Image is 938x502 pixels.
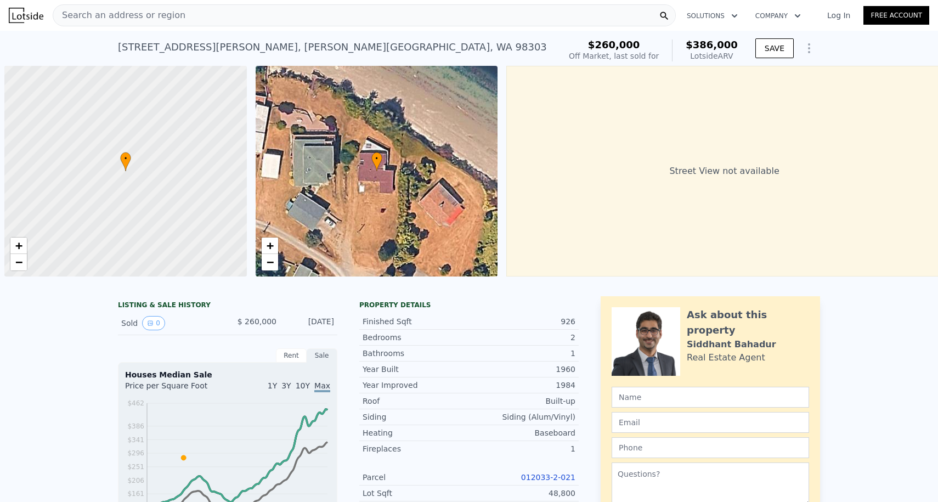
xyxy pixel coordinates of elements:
[127,463,144,471] tspan: $251
[266,239,273,252] span: +
[469,380,575,391] div: 1984
[296,381,310,390] span: 10Y
[127,477,144,484] tspan: $206
[863,6,929,25] a: Free Account
[371,154,382,163] span: •
[238,317,276,326] span: $ 260,000
[469,396,575,407] div: Built-up
[363,427,469,438] div: Heating
[469,443,575,454] div: 1
[127,436,144,444] tspan: $341
[363,472,469,483] div: Parcel
[314,381,330,392] span: Max
[687,351,765,364] div: Real Estate Agent
[359,301,579,309] div: Property details
[266,255,273,269] span: −
[755,38,794,58] button: SAVE
[262,238,278,254] a: Zoom in
[281,381,291,390] span: 3Y
[363,396,469,407] div: Roof
[15,239,22,252] span: +
[469,364,575,375] div: 1960
[521,473,575,482] a: 012033-2-021
[363,411,469,422] div: Siding
[686,39,738,50] span: $386,000
[125,369,330,380] div: Houses Median Sale
[363,488,469,499] div: Lot Sqft
[118,301,337,312] div: LISTING & SALE HISTORY
[687,307,809,338] div: Ask about this property
[363,364,469,375] div: Year Built
[262,254,278,270] a: Zoom out
[363,443,469,454] div: Fireplaces
[125,380,228,398] div: Price per Square Foot
[363,380,469,391] div: Year Improved
[127,399,144,407] tspan: $462
[798,37,820,59] button: Show Options
[363,332,469,343] div: Bedrooms
[142,316,165,330] button: View historical data
[686,50,738,61] div: Lotside ARV
[10,254,27,270] a: Zoom out
[285,316,334,330] div: [DATE]
[814,10,863,21] a: Log In
[363,316,469,327] div: Finished Sqft
[10,238,27,254] a: Zoom in
[121,316,219,330] div: Sold
[569,50,659,61] div: Off Market, last sold for
[53,9,185,22] span: Search an address or region
[120,154,131,163] span: •
[15,255,22,269] span: −
[469,332,575,343] div: 2
[469,316,575,327] div: 926
[612,387,809,408] input: Name
[469,411,575,422] div: Siding (Alum/Vinyl)
[127,422,144,430] tspan: $386
[9,8,43,23] img: Lotside
[307,348,337,363] div: Sale
[276,348,307,363] div: Rent
[469,348,575,359] div: 1
[371,152,382,171] div: •
[120,152,131,171] div: •
[612,437,809,458] input: Phone
[687,338,776,351] div: Siddhant Bahadur
[588,39,640,50] span: $260,000
[363,348,469,359] div: Bathrooms
[268,381,277,390] span: 1Y
[127,490,144,498] tspan: $161
[612,412,809,433] input: Email
[127,449,144,457] tspan: $296
[747,6,810,26] button: Company
[469,488,575,499] div: 48,800
[678,6,747,26] button: Solutions
[118,40,547,55] div: [STREET_ADDRESS][PERSON_NAME] , [PERSON_NAME][GEOGRAPHIC_DATA] , WA 98303
[469,427,575,438] div: Baseboard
